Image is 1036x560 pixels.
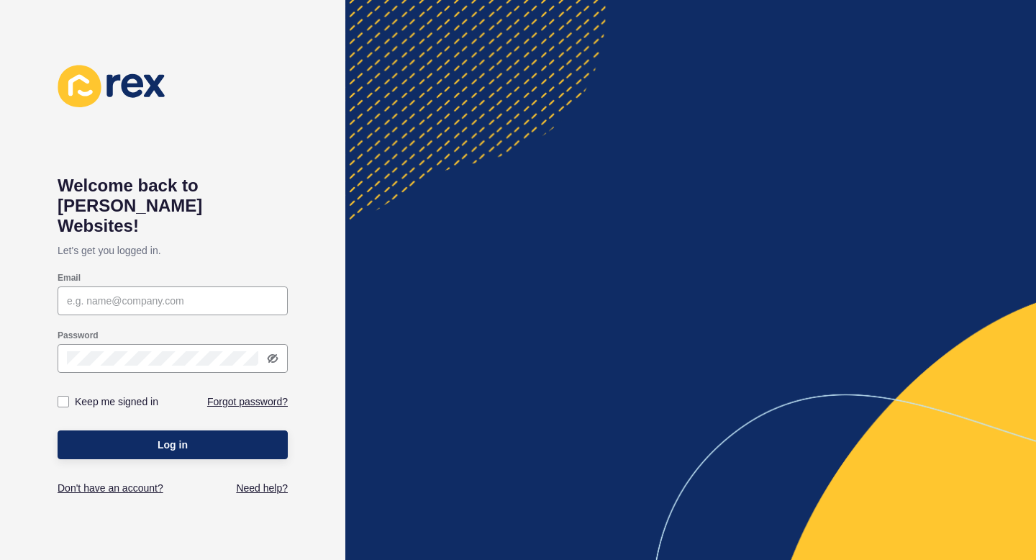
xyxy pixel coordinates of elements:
span: Log in [158,438,188,452]
input: e.g. name@company.com [67,294,278,308]
label: Keep me signed in [75,394,158,409]
a: Don't have an account? [58,481,163,495]
button: Log in [58,430,288,459]
p: Let's get you logged in. [58,236,288,265]
h1: Welcome back to [PERSON_NAME] Websites! [58,176,288,236]
a: Need help? [236,481,288,495]
label: Email [58,272,81,284]
a: Forgot password? [207,394,288,409]
label: Password [58,330,99,341]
